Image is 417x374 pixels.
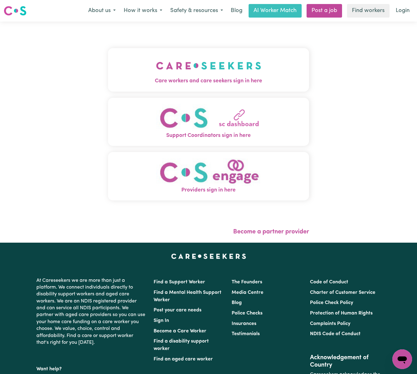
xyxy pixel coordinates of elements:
[347,4,390,18] a: Find workers
[232,300,242,305] a: Blog
[392,4,413,18] a: Login
[36,363,146,372] p: Want help?
[249,4,302,18] a: AI Worker Match
[4,5,27,16] img: Careseekers logo
[310,280,348,285] a: Code of Conduct
[232,280,262,285] a: The Founders
[120,4,166,17] button: How it works
[154,357,213,362] a: Find an aged care worker
[84,4,120,17] button: About us
[310,290,375,295] a: Charter of Customer Service
[232,331,260,336] a: Testimonials
[233,229,309,235] a: Become a partner provider
[108,132,309,140] span: Support Coordinators sign in here
[108,48,309,91] button: Care workers and care seekers sign in here
[154,329,206,334] a: Become a Care Worker
[154,318,169,323] a: Sign In
[232,290,263,295] a: Media Centre
[310,300,353,305] a: Police Check Policy
[310,321,350,326] a: Complaints Policy
[307,4,342,18] a: Post a job
[232,321,256,326] a: Insurances
[166,4,227,17] button: Safety & resources
[36,275,146,349] p: At Careseekers we are more than just a platform. We connect individuals directly to disability su...
[392,349,412,369] iframe: Button to launch messaging window
[310,331,361,336] a: NDIS Code of Conduct
[154,308,201,313] a: Post your care needs
[154,290,221,302] a: Find a Mental Health Support Worker
[108,77,309,85] span: Care workers and care seekers sign in here
[108,186,309,194] span: Providers sign in here
[227,4,246,18] a: Blog
[232,311,262,316] a: Police Checks
[4,4,27,18] a: Careseekers logo
[310,311,373,316] a: Protection of Human Rights
[108,98,309,146] button: Support Coordinators sign in here
[171,254,246,259] a: Careseekers home page
[154,339,209,351] a: Find a disability support worker
[154,280,205,285] a: Find a Support Worker
[108,152,309,200] button: Providers sign in here
[310,354,381,369] h2: Acknowledgement of Country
